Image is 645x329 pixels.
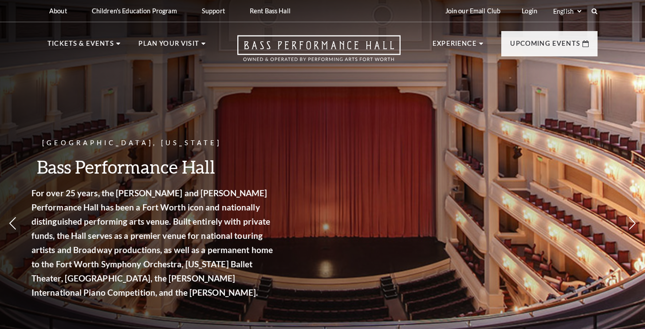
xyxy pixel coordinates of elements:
[92,7,177,15] p: Children's Education Program
[138,38,199,54] p: Plan Your Visit
[44,188,285,297] strong: For over 25 years, the [PERSON_NAME] and [PERSON_NAME] Performance Hall has been a Fort Worth ico...
[202,7,225,15] p: Support
[47,38,114,54] p: Tickets & Events
[433,38,477,54] p: Experience
[510,38,580,54] p: Upcoming Events
[551,7,583,16] select: Select:
[49,7,67,15] p: About
[44,138,288,149] p: [GEOGRAPHIC_DATA], [US_STATE]
[44,155,288,178] h3: Bass Performance Hall
[250,7,291,15] p: Rent Bass Hall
